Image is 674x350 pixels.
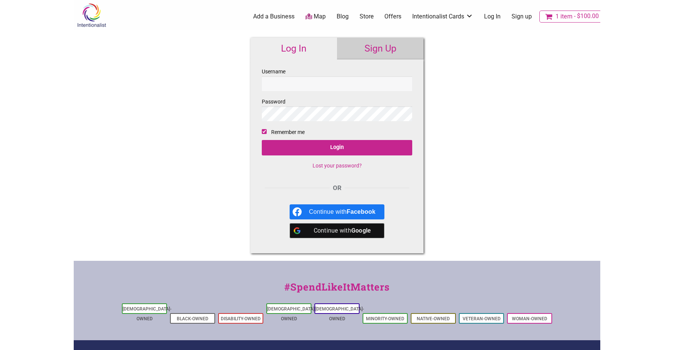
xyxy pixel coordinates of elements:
a: [DEMOGRAPHIC_DATA]-Owned [123,306,172,321]
a: Disability-Owned [221,316,261,321]
label: Username [262,67,412,91]
div: #SpendLikeItMatters [74,280,600,302]
a: Woman-Owned [512,316,547,321]
b: Google [351,227,371,234]
div: OR [262,183,412,193]
a: Log In [484,12,501,21]
input: Username [262,76,412,91]
a: Black-Owned [177,316,208,321]
span: 1 item [556,14,572,20]
img: Intentionalist [74,3,109,27]
b: Facebook [347,208,376,215]
a: Map [305,12,326,21]
a: Sign up [512,12,532,21]
a: [DEMOGRAPHIC_DATA]-Owned [315,306,364,321]
a: Veteran-Owned [463,316,501,321]
i: Cart [545,13,554,20]
a: Offers [384,12,401,21]
label: Remember me [271,128,305,137]
a: Continue with <b>Facebook</b> [290,204,385,219]
div: Continue with [309,223,376,238]
span: $100.00 [572,13,599,19]
a: Blog [337,12,349,21]
a: Native-Owned [417,316,450,321]
a: Add a Business [253,12,294,21]
input: Login [262,140,412,155]
a: Log In [250,38,337,59]
a: Cart1 item$100.00 [539,11,605,23]
a: [DEMOGRAPHIC_DATA]-Owned [267,306,316,321]
a: Sign Up [337,38,424,59]
a: Lost your password? [313,163,362,169]
a: Minority-Owned [366,316,404,321]
a: Intentionalist Cards [412,12,473,21]
label: Password [262,97,412,121]
div: Continue with [309,204,376,219]
a: Continue with <b>Google</b> [290,223,385,238]
a: Store [360,12,374,21]
input: Password [262,107,412,121]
